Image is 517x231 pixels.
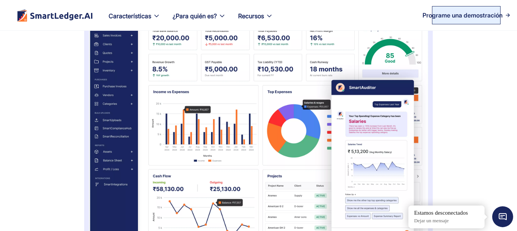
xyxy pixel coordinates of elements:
div: Características [102,11,166,30]
div: ¿Para quién es? [166,11,232,30]
font: Estamos desconectados [414,210,468,216]
a: Programe una demostración [432,6,501,24]
font: Recursos [238,12,264,20]
font: Dejar un mensaje [414,218,449,223]
a: hogar [16,9,93,22]
font: Características [109,12,151,20]
font: ¿Para quién es? [173,12,217,20]
img: Flecha derecha azul [506,13,510,17]
font: Programe una demostración [423,11,503,19]
img: logotipo de pie de página [16,9,93,22]
span: Widget de chat [492,206,513,227]
div: Recursos [232,11,279,30]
